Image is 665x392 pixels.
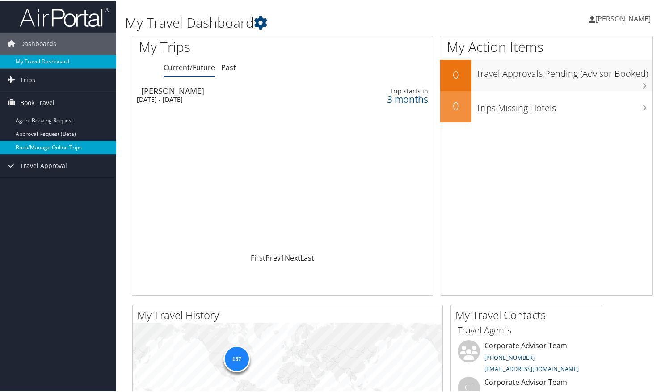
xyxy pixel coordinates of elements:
span: Travel Approval [20,154,67,176]
a: Past [221,62,236,72]
span: Dashboards [20,32,56,54]
a: [PERSON_NAME] [589,4,660,31]
h2: 0 [440,66,471,81]
a: 1 [281,252,285,262]
a: Next [285,252,300,262]
h3: Travel Agents [458,323,595,336]
h2: 0 [440,97,471,113]
li: Corporate Advisor Team [453,339,600,376]
a: [EMAIL_ADDRESS][DOMAIN_NAME] [484,364,579,372]
a: Last [300,252,314,262]
a: Current/Future [164,62,215,72]
h1: My Travel Dashboard [125,13,481,31]
a: 0Trips Missing Hotels [440,90,652,122]
a: 0Travel Approvals Pending (Advisor Booked) [440,59,652,90]
h1: My Action Items [440,37,652,55]
h3: Travel Approvals Pending (Advisor Booked) [476,62,652,79]
div: [PERSON_NAME] [141,86,325,94]
div: 157 [223,345,250,371]
h3: Trips Missing Hotels [476,97,652,114]
span: Book Travel [20,91,55,113]
div: Trip starts in [355,86,428,94]
h2: My Travel Contacts [455,307,602,322]
div: 3 months [355,94,428,102]
span: Trips [20,68,35,90]
a: Prev [265,252,281,262]
img: airportal-logo.png [20,6,109,27]
div: [DATE] - [DATE] [137,95,321,103]
a: [PHONE_NUMBER] [484,353,535,361]
h1: My Trips [139,37,301,55]
span: [PERSON_NAME] [595,13,651,23]
h2: My Travel History [137,307,442,322]
a: First [251,252,265,262]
